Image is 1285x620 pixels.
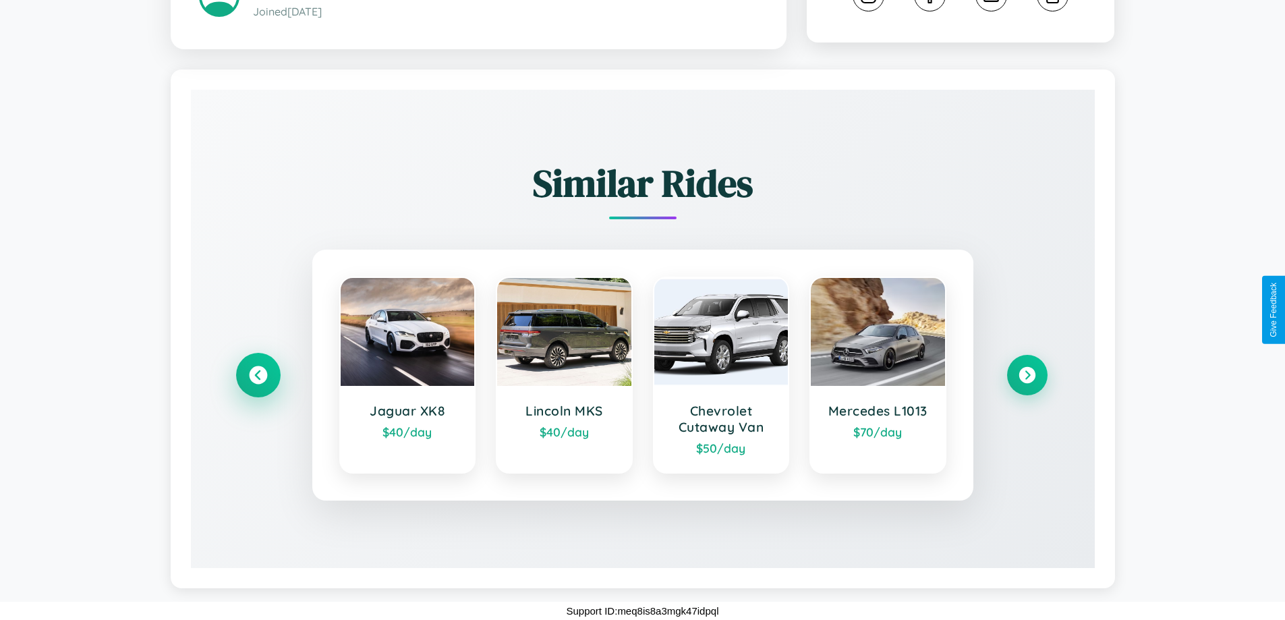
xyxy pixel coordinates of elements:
[1269,283,1278,337] div: Give Feedback
[567,602,719,620] p: Support ID: meq8is8a3mgk47idpql
[809,277,946,474] a: Mercedes L1013$70/day
[511,424,618,439] div: $ 40 /day
[653,277,790,474] a: Chevrolet Cutaway Van$50/day
[354,424,461,439] div: $ 40 /day
[824,424,932,439] div: $ 70 /day
[496,277,633,474] a: Lincoln MKS$40/day
[238,157,1048,209] h2: Similar Rides
[511,403,618,419] h3: Lincoln MKS
[668,441,775,455] div: $ 50 /day
[668,403,775,435] h3: Chevrolet Cutaway Van
[824,403,932,419] h3: Mercedes L1013
[339,277,476,474] a: Jaguar XK8$40/day
[354,403,461,419] h3: Jaguar XK8
[253,2,758,22] p: Joined [DATE]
